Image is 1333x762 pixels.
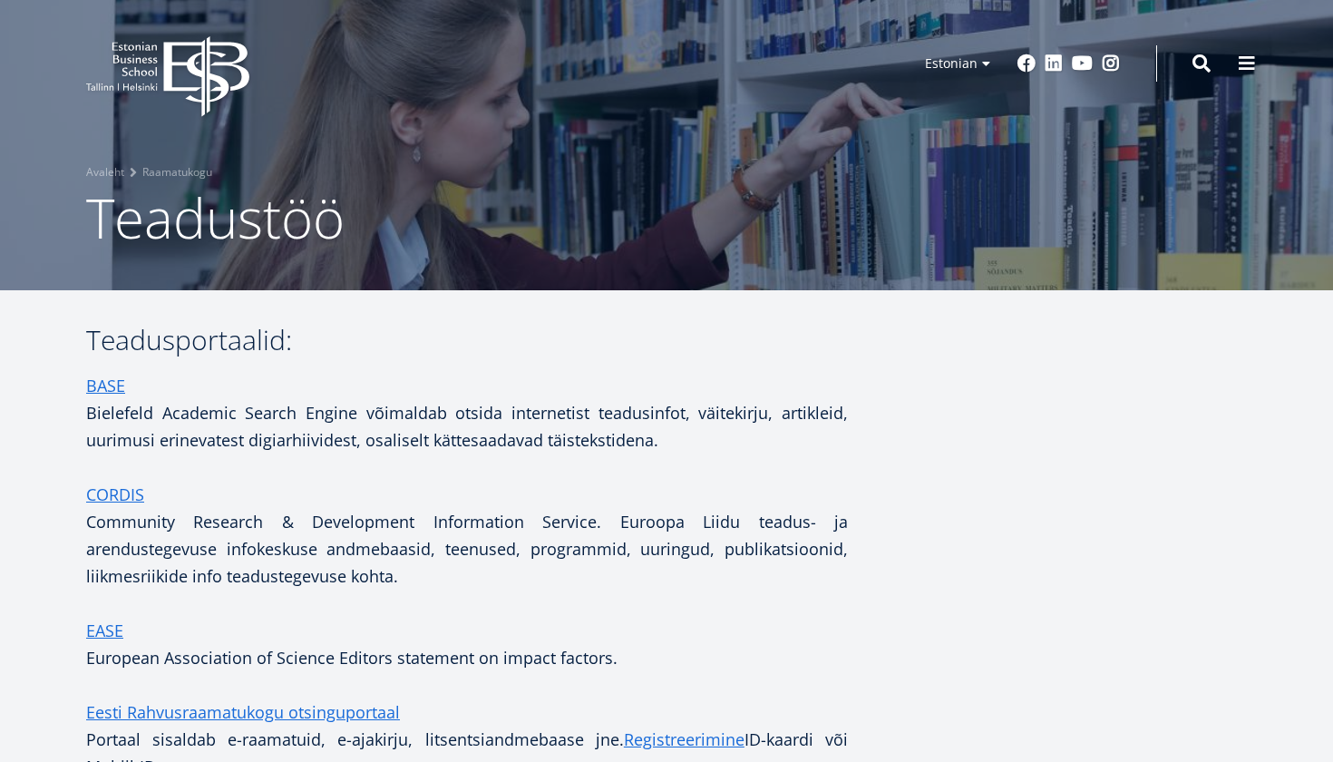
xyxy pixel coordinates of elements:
[1072,54,1093,73] a: Youtube
[142,163,212,181] a: Raamatukogu
[86,481,144,508] a: CORDIS
[86,617,848,671] p: European Association of Science Editors statement on impact factors.
[86,372,125,399] a: BASE
[1102,54,1120,73] a: Instagram
[86,327,848,354] h3: Teadusportaalid:
[1045,54,1063,73] a: Linkedin
[86,163,124,181] a: Avaleht
[86,181,345,255] span: Teadustöö
[86,617,123,644] a: EASE
[86,481,848,590] p: Community Research & Development Information Service. Euroopa Liidu teadus- ja arendustegevuse in...
[86,372,848,454] p: Bielefeld Academic Search Engine võimaldab otsida internetist teadusinfot, väitekirju, artikleid,...
[624,726,744,753] a: Registreerimine
[86,698,400,726] a: Eesti Rahvusraamatukogu otsinguportaal
[1017,54,1036,73] a: Facebook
